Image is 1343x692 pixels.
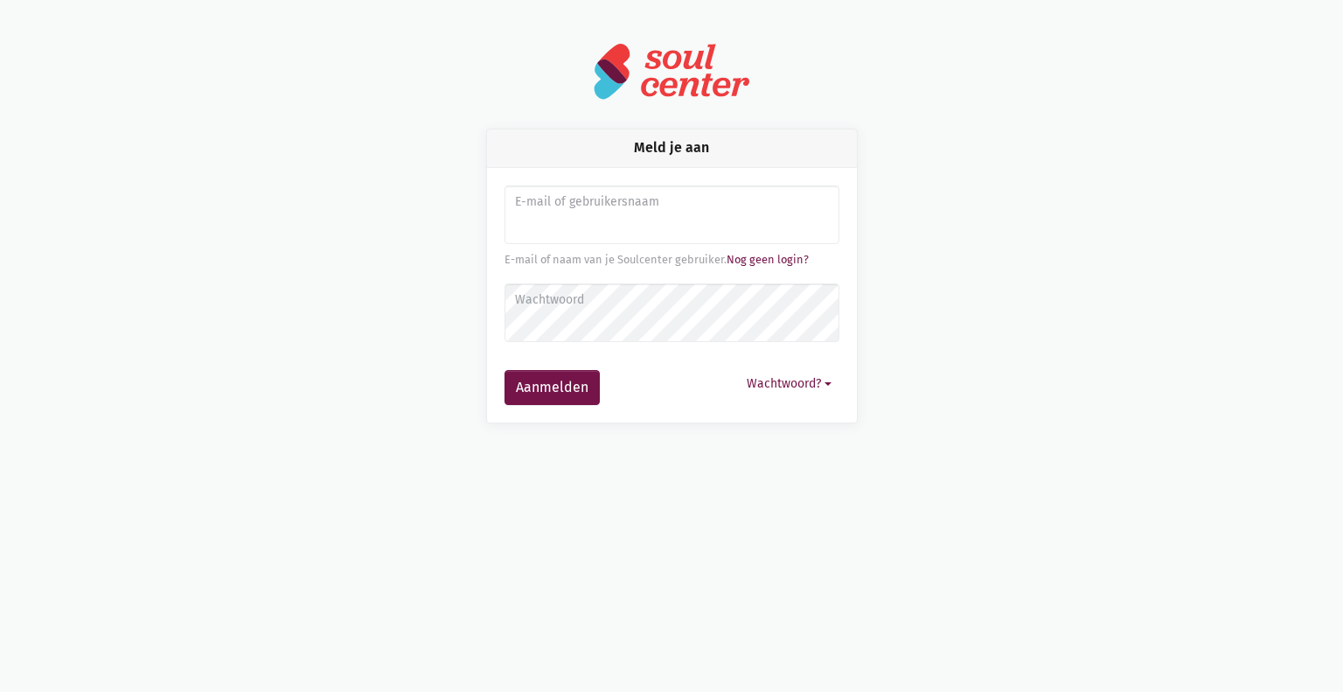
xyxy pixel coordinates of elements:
[504,251,839,269] div: E-mail of naam van je Soulcenter gebruiker.
[504,370,600,405] button: Aanmelden
[504,185,839,405] form: Aanmelden
[739,370,839,397] button: Wachtwoord?
[487,129,857,167] div: Meld je aan
[593,42,750,101] img: logo-soulcenter-full.svg
[515,192,827,212] label: E-mail of gebruikersnaam
[727,253,809,266] a: Nog geen login?
[515,290,827,310] label: Wachtwoord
